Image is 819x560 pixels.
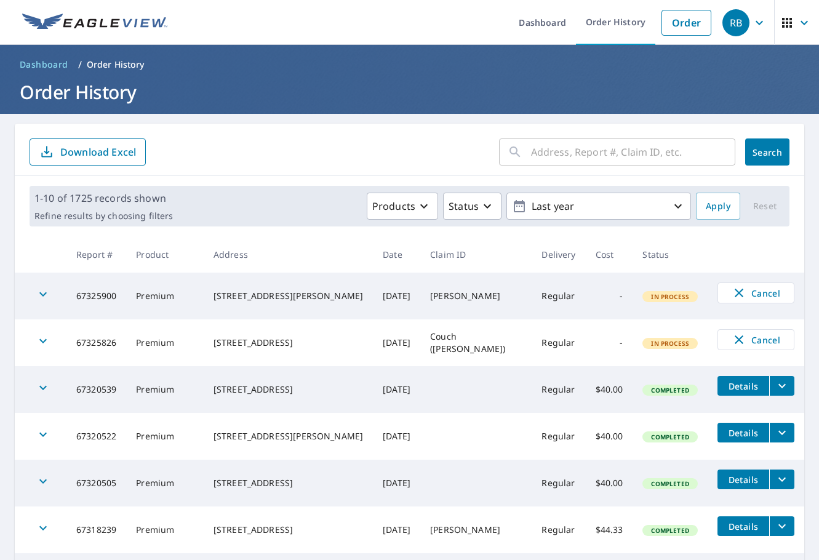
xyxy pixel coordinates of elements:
[725,474,762,486] span: Details
[15,79,804,105] h1: Order History
[214,430,363,442] div: [STREET_ADDRESS][PERSON_NAME]
[532,319,585,366] td: Regular
[66,506,126,553] td: 67318239
[531,135,735,169] input: Address, Report #, Claim ID, etc.
[373,460,420,506] td: [DATE]
[372,199,415,214] p: Products
[769,423,794,442] button: filesDropdownBtn-67320522
[527,196,671,217] p: Last year
[214,290,363,302] div: [STREET_ADDRESS][PERSON_NAME]
[532,506,585,553] td: Regular
[420,236,532,273] th: Claim ID
[66,273,126,319] td: 67325900
[87,58,145,71] p: Order History
[730,332,781,347] span: Cancel
[126,319,204,366] td: Premium
[34,210,173,222] p: Refine results by choosing filters
[126,413,204,460] td: Premium
[15,55,73,74] a: Dashboard
[204,236,373,273] th: Address
[769,516,794,536] button: filesDropdownBtn-67318239
[420,506,532,553] td: [PERSON_NAME]
[722,9,749,36] div: RB
[532,273,585,319] td: Regular
[126,273,204,319] td: Premium
[717,329,794,350] button: Cancel
[34,191,173,206] p: 1-10 of 1725 records shown
[717,516,769,536] button: detailsBtn-67318239
[717,376,769,396] button: detailsBtn-67320539
[420,319,532,366] td: Couch ([PERSON_NAME])
[66,413,126,460] td: 67320522
[126,460,204,506] td: Premium
[644,433,696,441] span: Completed
[706,199,730,214] span: Apply
[373,236,420,273] th: Date
[717,423,769,442] button: detailsBtn-67320522
[644,292,697,301] span: In Process
[717,470,769,489] button: detailsBtn-67320505
[373,319,420,366] td: [DATE]
[214,383,363,396] div: [STREET_ADDRESS]
[586,273,633,319] td: -
[214,477,363,489] div: [STREET_ADDRESS]
[644,479,696,488] span: Completed
[644,339,697,348] span: In Process
[586,319,633,366] td: -
[373,366,420,413] td: [DATE]
[214,337,363,349] div: [STREET_ADDRESS]
[730,286,781,300] span: Cancel
[214,524,363,536] div: [STREET_ADDRESS]
[532,413,585,460] td: Regular
[725,427,762,439] span: Details
[644,386,696,394] span: Completed
[15,55,804,74] nav: breadcrumb
[66,319,126,366] td: 67325826
[60,145,136,159] p: Download Excel
[126,506,204,553] td: Premium
[532,460,585,506] td: Regular
[725,521,762,532] span: Details
[755,146,780,158] span: Search
[506,193,691,220] button: Last year
[586,236,633,273] th: Cost
[633,236,708,273] th: Status
[367,193,438,220] button: Products
[586,506,633,553] td: $44.33
[532,366,585,413] td: Regular
[586,366,633,413] td: $40.00
[22,14,167,32] img: EV Logo
[725,380,762,392] span: Details
[126,366,204,413] td: Premium
[696,193,740,220] button: Apply
[420,273,532,319] td: [PERSON_NAME]
[373,273,420,319] td: [DATE]
[661,10,711,36] a: Order
[586,413,633,460] td: $40.00
[769,470,794,489] button: filesDropdownBtn-67320505
[586,460,633,506] td: $40.00
[373,506,420,553] td: [DATE]
[644,526,696,535] span: Completed
[66,236,126,273] th: Report #
[78,57,82,72] li: /
[66,366,126,413] td: 67320539
[745,138,789,166] button: Search
[443,193,501,220] button: Status
[373,413,420,460] td: [DATE]
[449,199,479,214] p: Status
[126,236,204,273] th: Product
[769,376,794,396] button: filesDropdownBtn-67320539
[30,138,146,166] button: Download Excel
[66,460,126,506] td: 67320505
[20,58,68,71] span: Dashboard
[532,236,585,273] th: Delivery
[717,282,794,303] button: Cancel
